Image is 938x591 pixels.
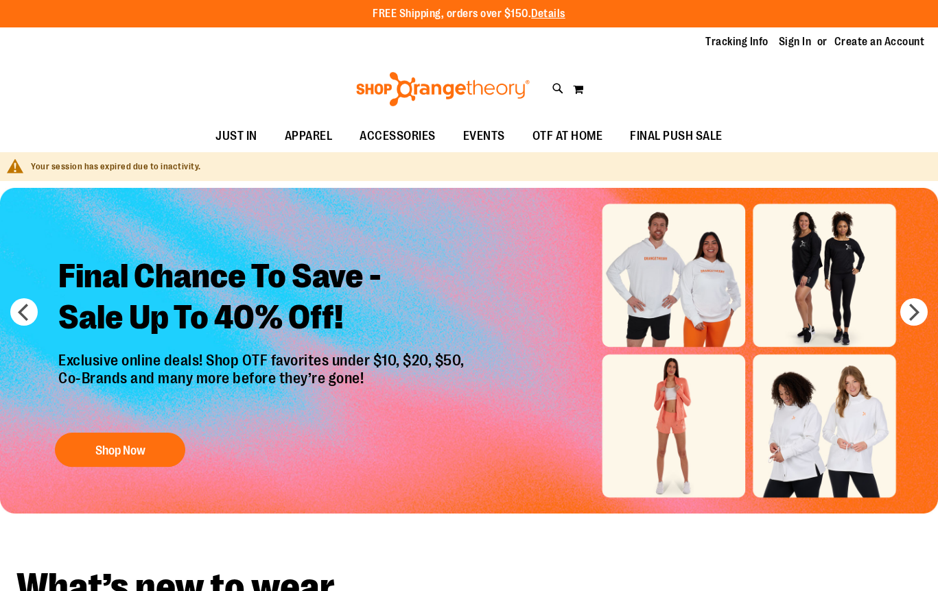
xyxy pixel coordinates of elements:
a: Tracking Info [705,34,769,49]
span: EVENTS [463,121,505,152]
a: APPAREL [271,121,347,152]
span: JUST IN [215,121,257,152]
a: ACCESSORIES [346,121,449,152]
button: Shop Now [55,433,185,467]
span: ACCESSORIES [360,121,436,152]
a: Create an Account [834,34,925,49]
a: FINAL PUSH SALE [616,121,736,152]
img: Shop Orangetheory [354,72,532,106]
h2: Final Chance To Save - Sale Up To 40% Off! [48,245,478,352]
span: OTF AT HOME [532,121,603,152]
button: prev [10,298,38,326]
p: FREE Shipping, orders over $150. [373,6,565,22]
a: Details [531,8,565,20]
a: Sign In [779,34,812,49]
button: next [900,298,928,326]
a: JUST IN [202,121,271,152]
a: EVENTS [449,121,519,152]
a: Final Chance To Save -Sale Up To 40% Off! Exclusive online deals! Shop OTF favorites under $10, $... [48,245,478,474]
a: OTF AT HOME [519,121,617,152]
span: FINAL PUSH SALE [630,121,723,152]
span: APPAREL [285,121,333,152]
div: Your session has expired due to inactivity. [31,160,924,173]
p: Exclusive online deals! Shop OTF favorites under $10, $20, $50, Co-Brands and many more before th... [48,352,478,419]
